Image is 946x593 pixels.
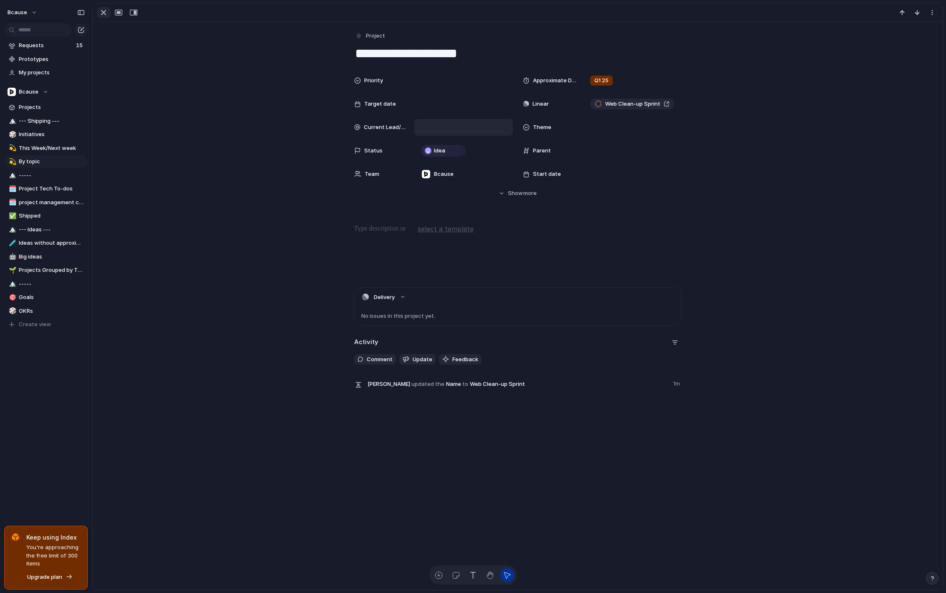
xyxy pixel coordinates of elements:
[8,307,16,315] button: 🎲
[673,378,682,388] span: 1m
[8,157,16,166] button: 💫
[434,147,445,155] span: Idea
[354,186,682,201] button: Showmore
[19,157,85,166] span: By topic
[365,170,379,178] span: Team
[19,320,51,329] span: Create view
[8,171,16,180] button: 🏔️
[26,543,81,568] span: You're approaching the free limit of 300 items
[4,278,88,290] a: 🏔️-----
[399,354,436,365] button: Update
[8,293,16,302] button: 🎯
[354,337,378,347] h2: Activity
[4,86,88,98] button: Bcause
[9,252,15,261] div: 🤖
[368,378,668,390] span: Name Web Clean-up Sprint
[4,128,88,141] a: 🎲Initiatives
[8,239,16,247] button: 🧪
[594,76,609,85] span: Q1 25
[4,6,42,19] button: bcause
[4,237,88,249] a: 🧪Ideas without approximate delivery
[590,99,675,109] a: Web Clean-up Sprint
[605,100,660,108] span: Web Clean-up Sprint
[8,212,16,220] button: ✅
[8,144,16,152] button: 💫
[19,226,85,234] span: --- Ideas ---
[76,41,84,50] span: 15
[9,116,15,126] div: 🏔️
[439,354,482,365] button: Feedback
[9,211,15,221] div: ✅
[8,198,16,207] button: 🗓️
[19,88,38,96] span: Bcause
[4,251,88,263] div: 🤖Big ideas
[4,39,88,52] a: Requests15
[9,279,15,289] div: 🏔️
[8,253,16,261] button: 🤖
[8,226,16,234] button: 🏔️
[418,224,474,234] span: select a template
[8,185,16,193] button: 🗓️
[4,142,88,155] a: 💫This Week/Next week
[4,264,88,276] a: 🌱Projects Grouped by Theme
[9,306,15,316] div: 🎲
[19,212,85,220] span: Shipped
[4,66,88,79] a: My projects
[8,130,16,139] button: 🎲
[19,239,85,247] span: Ideas without approximate delivery
[523,189,537,198] span: more
[9,170,15,180] div: 🏔️
[4,223,88,236] div: 🏔️--- Ideas ---
[355,307,681,325] div: Delivery
[19,55,85,63] span: Prototypes
[4,115,88,127] a: 🏔️--- Shipping ---
[19,68,85,77] span: My projects
[4,155,88,168] a: 💫By topic
[9,225,15,234] div: 🏔️
[25,571,75,583] button: Upgrade plan
[19,117,85,125] span: --- Shipping ---
[19,293,85,302] span: Goals
[367,355,393,364] span: Comment
[4,182,88,195] a: 🗓️Project Tech To-dos
[4,210,88,222] a: ✅Shipped
[9,184,15,194] div: 🗓️
[27,573,62,581] span: Upgrade plan
[364,100,396,108] span: Target date
[533,76,576,85] span: Approximate Delivery Time
[411,380,444,388] span: updated the
[364,123,408,132] span: Current Lead/Main Responsible
[533,123,551,132] span: Theme
[533,147,551,155] span: Parent
[413,355,432,364] span: Update
[9,198,15,207] div: 🗓️
[4,53,88,66] a: Prototypes
[19,253,85,261] span: Big ideas
[9,238,15,248] div: 🧪
[462,380,468,388] span: to
[533,100,549,108] span: Linear
[19,144,85,152] span: This Week/Next week
[19,198,85,207] span: project management checks
[8,8,27,17] span: bcause
[9,143,15,153] div: 💫
[366,32,385,40] span: Project
[354,354,396,365] button: Comment
[4,196,88,209] a: 🗓️project management checks
[9,266,15,275] div: 🌱
[364,76,383,85] span: Priority
[434,170,454,178] span: Bcause
[452,355,478,364] span: Feedback
[4,169,88,182] a: 🏔️-----
[9,130,15,139] div: 🎲
[368,380,410,388] span: [PERSON_NAME]
[4,305,88,317] a: 🎲OKRs
[4,318,88,331] button: Create view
